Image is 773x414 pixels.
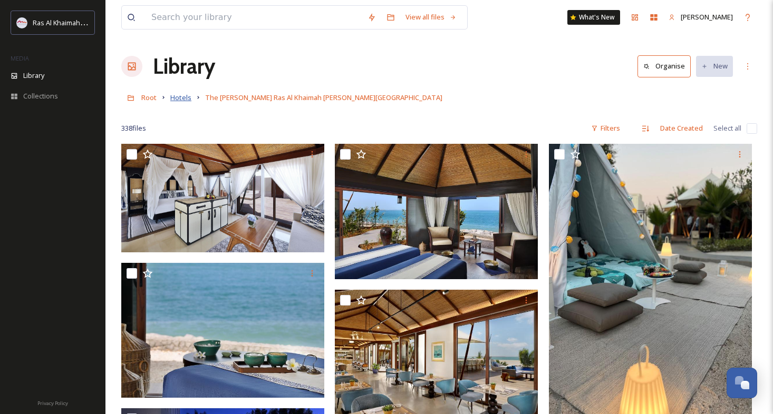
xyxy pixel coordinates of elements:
span: 338 file s [121,123,146,133]
a: Privacy Policy [37,396,68,409]
a: What's New [567,10,620,25]
span: Root [141,93,157,102]
span: MEDIA [11,54,29,62]
a: [PERSON_NAME] [663,7,738,27]
div: Filters [586,118,625,139]
span: The [PERSON_NAME] Ras Al Khaimah [PERSON_NAME][GEOGRAPHIC_DATA] [205,93,442,102]
span: Privacy Policy [37,400,68,407]
img: Villa Interior RC Al Hamra Beach Resort.PNG [121,144,324,252]
span: Hotels [170,93,191,102]
a: Organise [637,55,696,77]
img: The Ritz-Carlton Ras Al Khaimah, Al Hamra Beach resort.tif [121,263,324,398]
a: The [PERSON_NAME] Ras Al Khaimah [PERSON_NAME][GEOGRAPHIC_DATA] [205,91,442,104]
div: Date Created [655,118,708,139]
img: Logo_RAKTDA_RGB-01.png [17,17,27,28]
img: The Ritz-Carlton Ras Al Khaimah, Al Hamra Beach resort.tif [335,144,538,279]
span: Select all [713,123,741,133]
span: Collections [23,91,58,101]
button: Organise [637,55,691,77]
span: [PERSON_NAME] [681,12,733,22]
a: View all files [400,7,462,27]
span: Library [23,71,44,81]
input: Search your library [146,6,362,29]
a: Root [141,91,157,104]
span: Ras Al Khaimah Tourism Development Authority [33,17,182,27]
button: New [696,56,733,76]
img: The Ritz-Carlton Ras Al Khaimah, Al Hamra Beach resort.jpg [549,144,752,414]
a: Hotels [170,91,191,104]
button: Open Chat [727,368,757,398]
a: Library [153,51,215,82]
